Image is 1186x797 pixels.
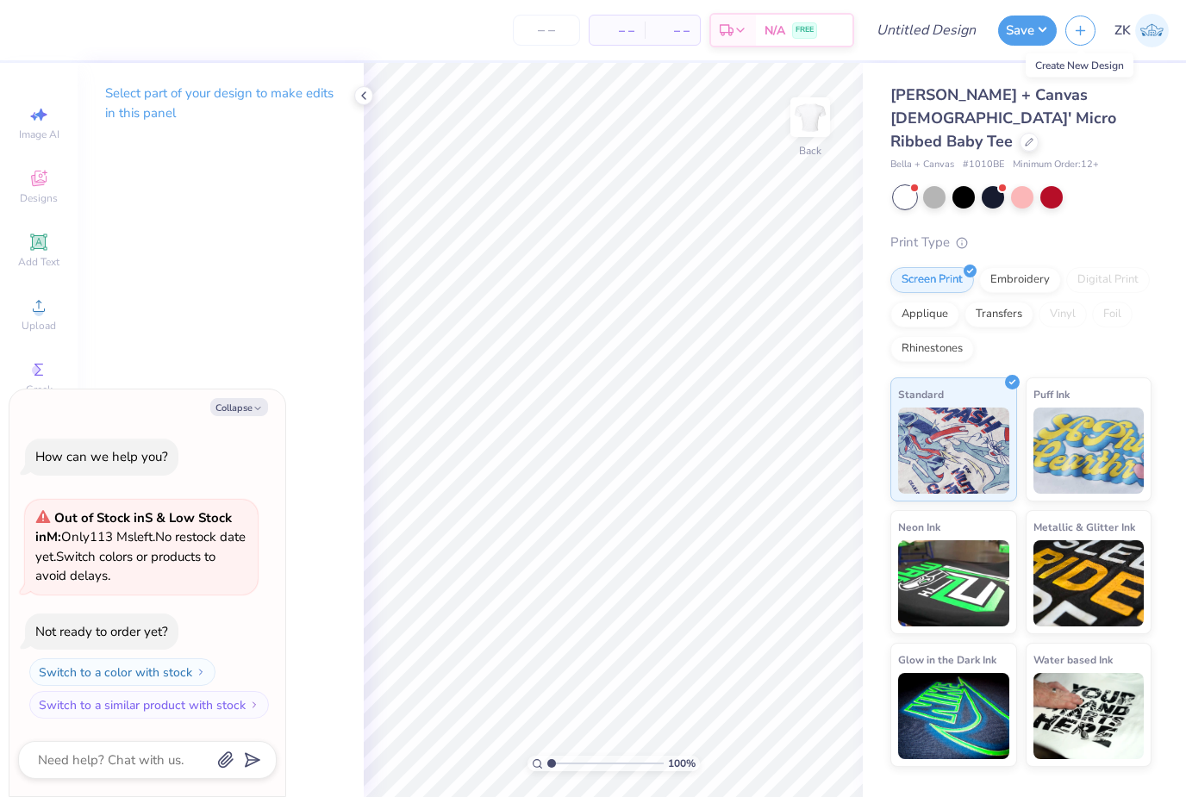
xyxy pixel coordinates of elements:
input: Untitled Design [863,13,989,47]
div: How can we help you? [35,448,168,465]
strong: Out of Stock in S [54,509,156,526]
img: Switch to a similar product with stock [249,700,259,710]
span: Upload [22,319,56,333]
button: Switch to a similar product with stock [29,691,269,719]
div: Print Type [890,233,1152,252]
span: # 1010BE [963,158,1004,172]
a: ZK [1114,14,1169,47]
img: Switch to a color with stock [196,667,206,677]
span: No restock date yet. [35,528,246,565]
span: Metallic & Glitter Ink [1033,518,1135,536]
span: 100 % [668,756,696,771]
input: – – [513,15,580,46]
img: Zara Khokhar [1135,14,1169,47]
img: Water based Ink [1033,673,1145,759]
img: Glow in the Dark Ink [898,673,1009,759]
p: Select part of your design to make edits in this panel [105,84,336,123]
img: Metallic & Glitter Ink [1033,540,1145,626]
div: Vinyl [1039,302,1087,327]
div: Rhinestones [890,336,974,362]
span: FREE [796,24,814,36]
span: ZK [1114,21,1131,40]
img: Neon Ink [898,540,1009,626]
div: Screen Print [890,267,974,293]
div: Foil [1092,302,1133,327]
img: Puff Ink [1033,408,1145,494]
span: Image AI [19,128,59,141]
button: Switch to a color with stock [29,658,215,686]
div: Not ready to order yet? [35,623,168,640]
div: Back [799,143,821,159]
span: Greek [26,383,53,396]
span: N/A [765,22,785,40]
span: Add Text [18,255,59,269]
button: Collapse [210,398,268,416]
span: Designs [20,191,58,205]
span: Bella + Canvas [890,158,954,172]
div: Transfers [964,302,1033,327]
span: Puff Ink [1033,385,1070,403]
span: Water based Ink [1033,651,1113,669]
span: Glow in the Dark Ink [898,651,996,669]
div: Embroidery [979,267,1061,293]
span: Only 113 Ms left. Switch colors or products to avoid delays. [35,509,246,585]
span: Neon Ink [898,518,940,536]
button: Save [998,16,1057,46]
img: Standard [898,408,1009,494]
span: – – [655,22,690,40]
div: Create New Design [1026,53,1133,78]
div: Applique [890,302,959,327]
div: Digital Print [1066,267,1150,293]
img: Back [793,100,827,134]
span: – – [600,22,634,40]
span: [PERSON_NAME] + Canvas [DEMOGRAPHIC_DATA]' Micro Ribbed Baby Tee [890,84,1116,152]
span: Standard [898,385,944,403]
span: Minimum Order: 12 + [1013,158,1099,172]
